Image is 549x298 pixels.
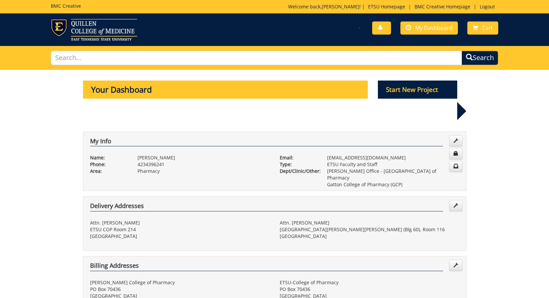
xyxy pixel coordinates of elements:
[378,81,457,99] p: Start New Project
[90,219,270,226] p: Attn. [PERSON_NAME]
[467,21,498,35] a: Cart
[138,154,270,161] p: [PERSON_NAME]
[280,279,459,286] p: ETSU-College of Pharmacy
[462,51,498,65] button: Search
[90,138,443,147] h4: My Info
[83,81,368,99] p: Your Dashboard
[51,51,462,65] input: Search...
[482,24,493,32] span: Cart
[138,161,270,168] p: 4234396241
[400,21,458,35] a: My Dashboard
[138,168,270,175] p: Pharmacy
[90,286,270,293] p: PO Box 70436
[449,200,463,211] a: Edit Addresses
[280,154,317,161] p: Email:
[90,226,270,233] p: ETSU COP Room 214
[90,279,270,286] p: [PERSON_NAME] College of Pharmacy
[415,24,453,32] span: My Dashboard
[90,161,127,168] p: Phone:
[90,262,443,271] h4: Billing Addresses
[280,219,459,226] p: Attn. [PERSON_NAME]
[449,260,463,271] a: Edit Addresses
[411,3,474,10] a: BMC Creative Homepage
[51,3,81,8] h5: BMC Creative
[280,226,459,233] p: [GEOGRAPHIC_DATA][PERSON_NAME][PERSON_NAME] (Blg 60), Room 116
[476,3,498,10] a: Logout
[288,3,498,10] p: Welcome back, ! | | |
[90,233,270,240] p: [GEOGRAPHIC_DATA]
[90,168,127,175] p: Area:
[280,233,459,240] p: [GEOGRAPHIC_DATA]
[280,161,317,168] p: Type:
[449,135,463,147] a: Edit Info
[365,3,408,10] a: ETSU Homepage
[327,154,459,161] p: [EMAIL_ADDRESS][DOMAIN_NAME]
[90,203,443,211] h4: Delivery Addresses
[280,286,459,293] p: PO Box 70436
[280,168,317,175] p: Dept/Clinic/Other:
[51,19,137,41] img: ETSU logo
[90,154,127,161] p: Name:
[449,148,463,159] a: Change Password
[449,161,463,172] a: Change Communication Preferences
[327,181,459,188] p: Gatton College of Pharmacy (GCP)
[322,3,359,10] a: [PERSON_NAME]
[378,87,457,93] a: Start New Project
[327,161,459,168] p: ETSU Faculty and Staff
[327,168,459,181] p: [PERSON_NAME] Office - [GEOGRAPHIC_DATA] of Pharmacy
